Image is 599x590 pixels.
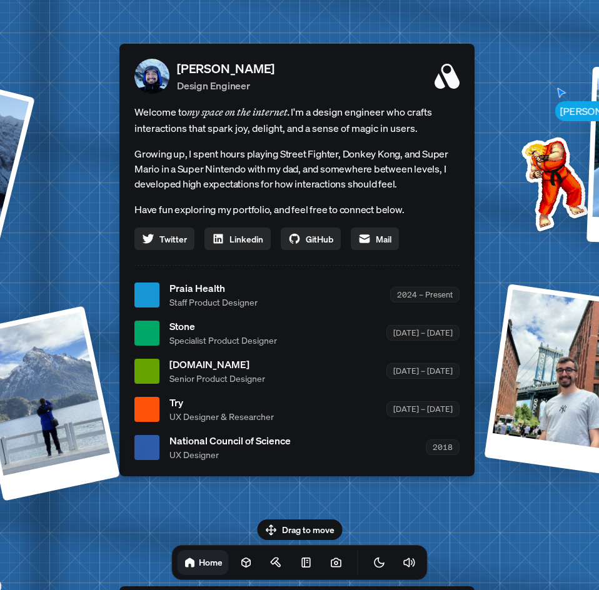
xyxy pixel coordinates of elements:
[134,201,460,217] p: Have fun exploring my portfolio, and feel free to connect below.
[386,401,460,417] div: [DATE] – [DATE]
[386,325,460,341] div: [DATE] – [DATE]
[386,363,460,379] div: [DATE] – [DATE]
[376,232,391,246] span: Mail
[306,232,333,246] span: GitHub
[169,334,277,347] span: Specialist Product Designer
[169,319,277,334] span: Stone
[426,439,460,455] div: 2018
[169,372,265,385] span: Senior Product Designer
[204,227,271,250] a: Linkedin
[351,227,399,250] a: Mail
[169,433,291,448] span: National Council of Science
[169,448,291,461] span: UX Designer
[187,106,291,118] em: my space on the internet.
[169,357,265,372] span: [DOMAIN_NAME]
[159,232,187,246] span: Twitter
[390,287,460,302] div: 2024 – Present
[397,550,422,575] button: Toggle Audio
[134,104,460,136] span: Welcome to I'm a design engineer who crafts interactions that spark joy, delight, and a sense of ...
[367,550,392,575] button: Toggle Theme
[134,146,460,191] p: Growing up, I spent hours playing Street Fighter, Donkey Kong, and Super Mario in a Super Nintend...
[177,78,274,93] p: Design Engineer
[169,296,258,309] span: Staff Product Designer
[134,59,169,94] img: Profile Picture
[177,59,274,78] p: [PERSON_NAME]
[169,395,274,410] span: Try
[229,232,263,246] span: Linkedin
[169,281,258,296] span: Praia Health
[169,410,274,423] span: UX Designer & Researcher
[134,227,194,250] a: Twitter
[281,227,341,250] a: GitHub
[178,550,229,575] a: Home
[199,556,223,568] h1: Home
